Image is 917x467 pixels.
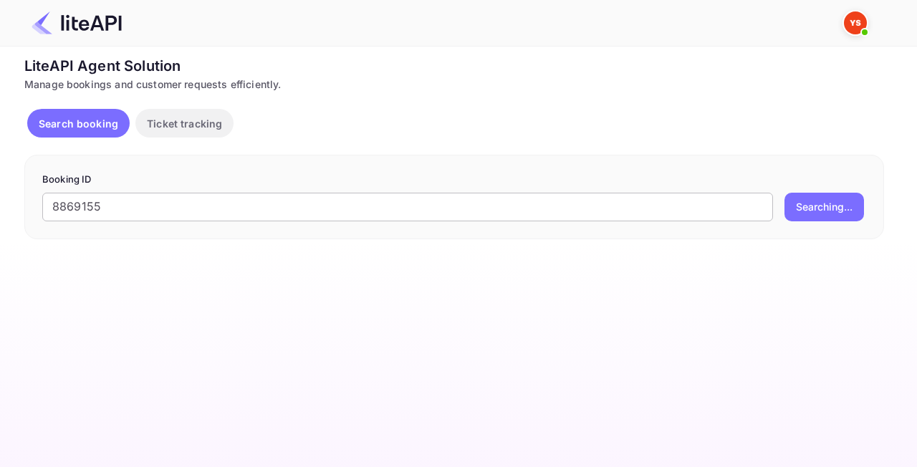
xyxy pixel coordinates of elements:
[24,77,884,92] div: Manage bookings and customer requests efficiently.
[42,173,866,187] p: Booking ID
[32,11,122,34] img: LiteAPI Logo
[784,193,864,221] button: Searching...
[844,11,867,34] img: Yandex Support
[24,55,884,77] div: LiteAPI Agent Solution
[147,116,222,131] p: Ticket tracking
[42,193,773,221] input: Enter Booking ID (e.g., 63782194)
[39,116,118,131] p: Search booking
